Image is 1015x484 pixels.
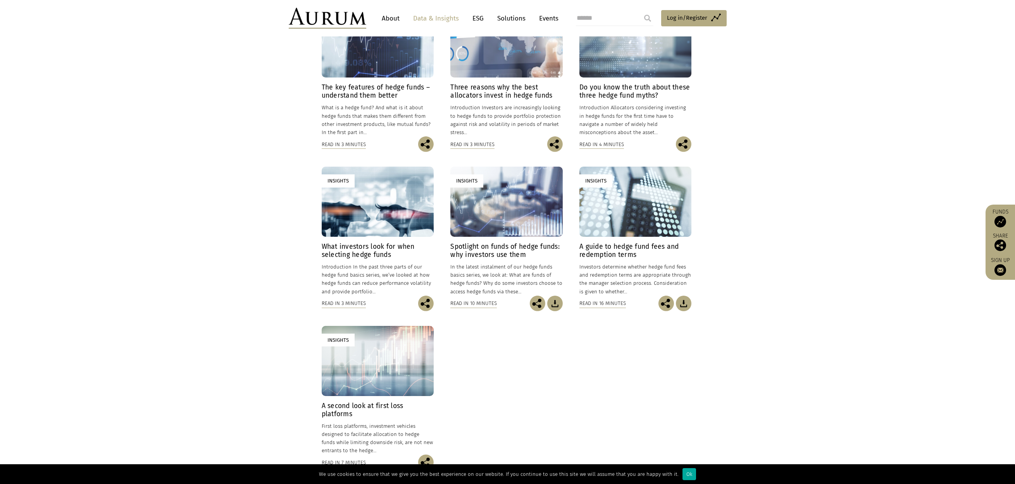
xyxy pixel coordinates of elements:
[579,263,691,296] p: Investors determine whether hedge fund fees and redemption terms are appropriate through the mana...
[535,11,558,26] a: Events
[661,10,727,26] a: Log in/Register
[450,263,562,296] p: In the latest instalment of our hedge funds basics series, we look at: What are funds of hedge fu...
[450,8,562,136] a: Insights Three reasons why the best allocators invest in hedge funds Introduction Investors are i...
[418,455,434,470] img: Share this post
[530,296,545,311] img: Share this post
[994,216,1006,227] img: Access Funds
[579,103,691,136] p: Introduction Allocators considering investing in hedge funds for the first time have to navigate ...
[579,140,624,149] div: Read in 4 minutes
[322,140,366,149] div: Read in 3 minutes
[322,326,434,455] a: Insights A second look at first loss platforms First loss platforms, investment vehicles designed...
[322,103,434,136] p: What is a hedge fund? And what is it about hedge funds that makes them different from other inves...
[989,257,1011,276] a: Sign up
[579,299,626,308] div: Read in 16 minutes
[450,243,562,259] h4: Spotlight on funds of hedge funds: why investors use them
[579,167,691,295] a: Insights A guide to hedge fund fees and redemption terms Investors determine whether hedge fund f...
[450,167,562,295] a: Insights Spotlight on funds of hedge funds: why investors use them In the latest instalment of ou...
[989,208,1011,227] a: Funds
[994,239,1006,251] img: Share this post
[322,263,434,296] p: Introduction In the past three parts of our hedge fund basics series, we’ve looked at how hedge f...
[658,296,674,311] img: Share this post
[676,296,691,311] img: Download Article
[378,11,403,26] a: About
[450,140,495,149] div: Read in 3 minutes
[450,83,562,100] h4: Three reasons why the best allocators invest in hedge funds
[322,83,434,100] h4: The key features of hedge funds – understand them better
[289,8,366,29] img: Aurum
[322,299,366,308] div: Read in 3 minutes
[579,174,612,187] div: Insights
[322,167,434,295] a: Insights What investors look for when selecting hedge funds Introduction In the past three parts ...
[547,136,563,152] img: Share this post
[493,11,529,26] a: Solutions
[640,10,655,26] input: Submit
[322,458,366,467] div: Read in 7 minutes
[322,402,434,418] h4: A second look at first loss platforms
[322,243,434,259] h4: What investors look for when selecting hedge funds
[579,8,691,136] a: Insights Do you know the truth about these three hedge fund myths? Introduction Allocators consid...
[450,103,562,136] p: Introduction Investors are increasingly looking to hedge funds to provide portfolio protection ag...
[450,299,497,308] div: Read in 10 minutes
[682,468,696,480] div: Ok
[676,136,691,152] img: Share this post
[994,264,1006,276] img: Sign up to our newsletter
[418,296,434,311] img: Share this post
[989,233,1011,251] div: Share
[322,174,355,187] div: Insights
[469,11,488,26] a: ESG
[322,422,434,455] p: First loss platforms, investment vehicles designed to facilitate allocation to hedge funds while ...
[418,136,434,152] img: Share this post
[322,8,434,136] a: Insights The key features of hedge funds – understand them better What is a hedge fund? And what ...
[450,174,483,187] div: Insights
[579,83,691,100] h4: Do you know the truth about these three hedge fund myths?
[579,243,691,259] h4: A guide to hedge fund fees and redemption terms
[547,296,563,311] img: Download Article
[409,11,463,26] a: Data & Insights
[667,13,707,22] span: Log in/Register
[322,334,355,346] div: Insights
